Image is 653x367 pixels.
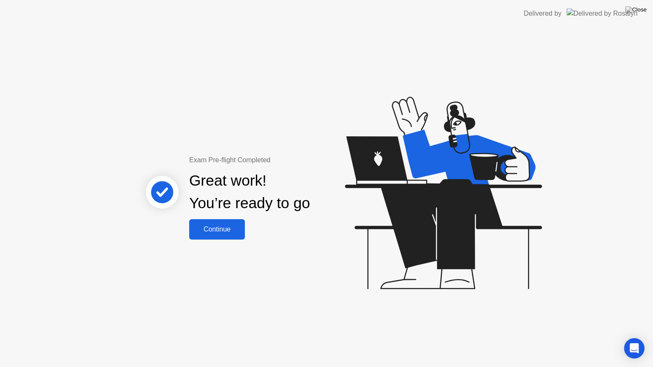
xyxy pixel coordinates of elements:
[567,8,638,18] img: Delivered by Rosalyn
[524,8,562,19] div: Delivered by
[625,6,647,13] img: Close
[189,219,245,240] button: Continue
[192,226,242,233] div: Continue
[189,169,310,215] div: Great work! You’re ready to go
[189,155,365,165] div: Exam Pre-flight Completed
[624,338,644,359] div: Open Intercom Messenger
